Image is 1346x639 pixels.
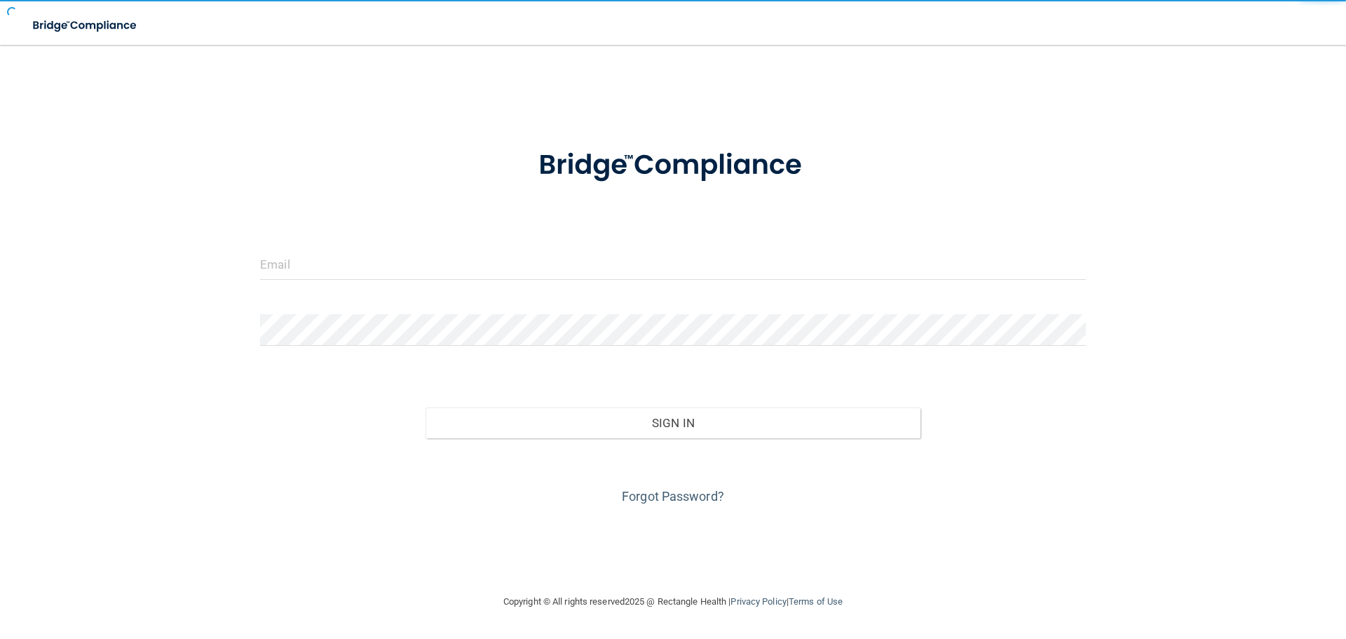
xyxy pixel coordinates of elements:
a: Terms of Use [789,596,843,607]
button: Sign In [426,408,921,438]
div: Copyright © All rights reserved 2025 @ Rectangle Health | | [417,579,929,624]
input: Email [260,248,1086,280]
a: Privacy Policy [730,596,786,607]
a: Forgot Password? [622,489,724,504]
img: bridge_compliance_login_screen.278c3ca4.svg [21,11,150,40]
img: bridge_compliance_login_screen.278c3ca4.svg [510,129,836,202]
